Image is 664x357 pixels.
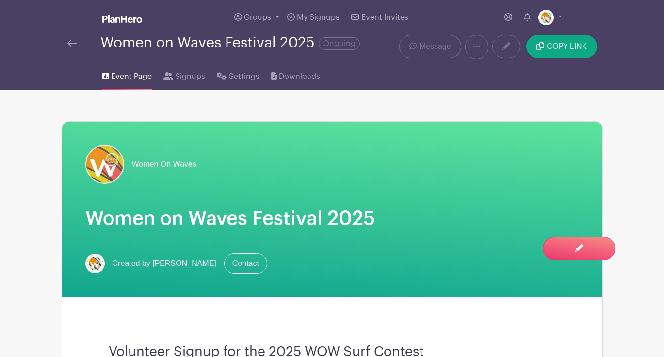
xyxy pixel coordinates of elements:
a: Downloads [271,59,320,90]
span: COPY LINK [547,43,587,50]
a: Settings [217,59,259,90]
a: Message [399,35,461,58]
img: back-arrow-29a5d9b10d5bd6ae65dc969a981735edf675c4d7a1fe02e03b50dbd4ba3cdb55.svg [67,40,77,47]
a: Event Page [102,59,152,90]
img: Screenshot%202025-06-15%20at%209.03.41%E2%80%AFPM.png [538,10,554,25]
span: Settings [229,71,259,82]
span: Downloads [279,71,320,82]
span: My Signups [297,14,340,21]
div: Women on Waves Festival 2025 [100,35,360,51]
span: Created by [PERSON_NAME] [113,258,216,269]
span: Ongoing [319,37,360,50]
a: Contact [224,253,267,274]
button: COPY LINK [526,35,597,58]
img: Messages%20Image(1745056895)%202.JPEG [85,145,124,184]
span: Event Invites [361,14,408,21]
span: Message [420,41,451,52]
img: logo_white-6c42ec7e38ccf1d336a20a19083b03d10ae64f83f12c07503d8b9e83406b4c7d.svg [102,15,142,23]
span: Groups [244,14,271,21]
a: Signups [163,59,205,90]
span: Signups [175,71,205,82]
span: Women On Waves [132,158,196,170]
img: Screenshot%202025-06-15%20at%209.03.41%E2%80%AFPM.png [85,254,105,273]
h1: Women on Waves Festival 2025 [85,207,579,230]
span: Event Page [111,71,152,82]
